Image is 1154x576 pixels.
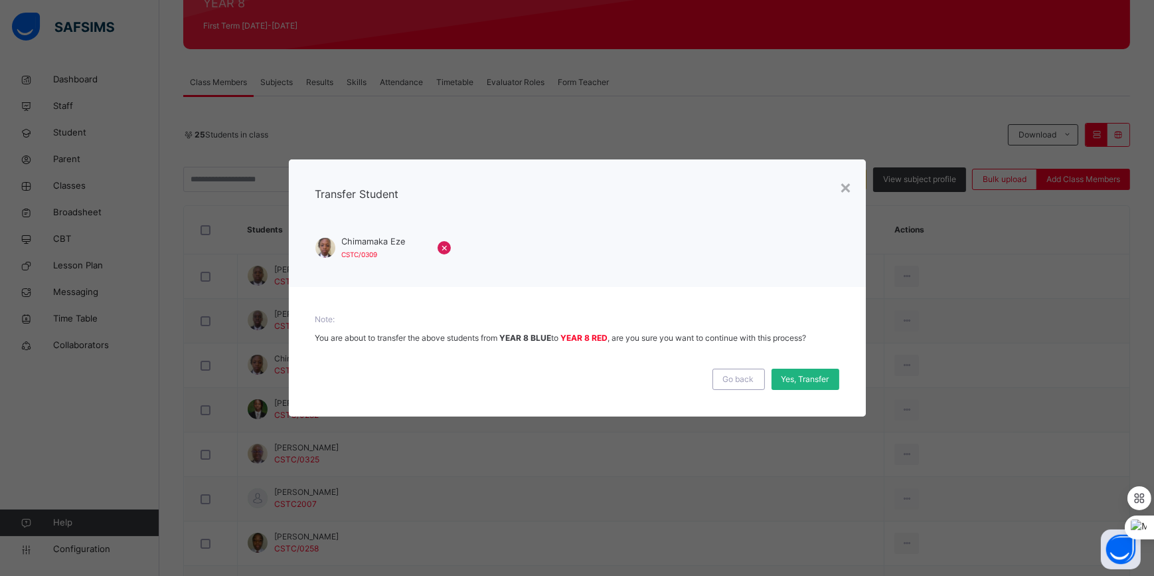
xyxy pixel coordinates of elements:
[342,250,378,258] span: CSTC/0309
[561,333,608,343] b: YEAR 8 RED
[840,173,853,201] div: ×
[315,314,839,326] span: Note:
[500,333,552,343] b: YEAR 8 BLUE
[342,235,425,248] span: Chimamaka Eze
[1101,529,1141,569] button: Open asap
[782,373,829,385] span: Yes, Transfer
[315,333,807,343] span: You are about to transfer the above students from to , are you sure you want to continue with thi...
[441,239,448,255] span: ×
[315,187,399,201] span: Transfer Student
[723,373,754,385] span: Go back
